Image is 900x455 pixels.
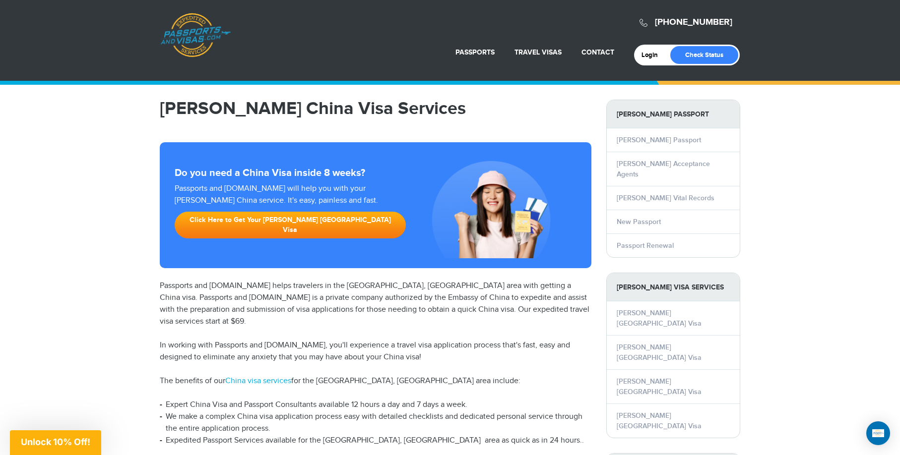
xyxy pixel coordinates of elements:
[455,48,495,57] a: Passports
[160,399,591,411] li: Expert China Visa and Passport Consultants available 12 hours a day and 7 days a week.
[617,411,702,430] a: [PERSON_NAME] [GEOGRAPHIC_DATA] Visa
[175,212,406,238] a: Click Here to Get Your [PERSON_NAME] [GEOGRAPHIC_DATA] Visa
[607,273,740,301] strong: [PERSON_NAME] Visa Services
[617,309,702,328] a: [PERSON_NAME] [GEOGRAPHIC_DATA] Visa
[866,421,890,445] div: Open Intercom Messenger
[514,48,562,57] a: Travel Visas
[225,376,291,386] a: China visa services
[160,280,591,328] p: Passports and [DOMAIN_NAME] helps travelers in the [GEOGRAPHIC_DATA], [GEOGRAPHIC_DATA] area with...
[160,13,231,57] a: Passports & [DOMAIN_NAME]
[160,375,591,387] p: The benefits of our for the [GEOGRAPHIC_DATA], [GEOGRAPHIC_DATA] area include:
[617,241,674,250] a: Passport Renewal
[160,411,591,435] li: We make a complex China visa application process easy with detailed checklists and dedicated pers...
[581,48,614,57] a: Contact
[21,437,90,447] span: Unlock 10% Off!
[160,340,591,363] p: In working with Passports and [DOMAIN_NAME], you'll experience a travel visa application process ...
[617,194,714,202] a: [PERSON_NAME] Vital Records
[617,377,702,396] a: [PERSON_NAME] [GEOGRAPHIC_DATA] Visa
[617,343,702,362] a: [PERSON_NAME] [GEOGRAPHIC_DATA] Visa
[670,46,738,64] a: Check Status
[617,136,701,144] a: [PERSON_NAME] Passport
[617,218,661,226] a: New Passport
[655,17,732,28] a: [PHONE_NUMBER]
[160,435,591,447] li: Expedited Passport Services available for the [GEOGRAPHIC_DATA], [GEOGRAPHIC_DATA] area as quick ...
[10,430,101,455] div: Unlock 10% Off!
[642,51,665,59] a: Login
[171,183,410,243] div: Passports and [DOMAIN_NAME] will help you with your [PERSON_NAME] China service. It's easy, painl...
[175,167,577,179] strong: Do you need a China Visa inside 8 weeks?
[160,100,591,117] h1: [PERSON_NAME] China Visa Services
[617,160,710,178] a: [PERSON_NAME] Acceptance Agents
[607,100,740,128] strong: [PERSON_NAME] Passport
